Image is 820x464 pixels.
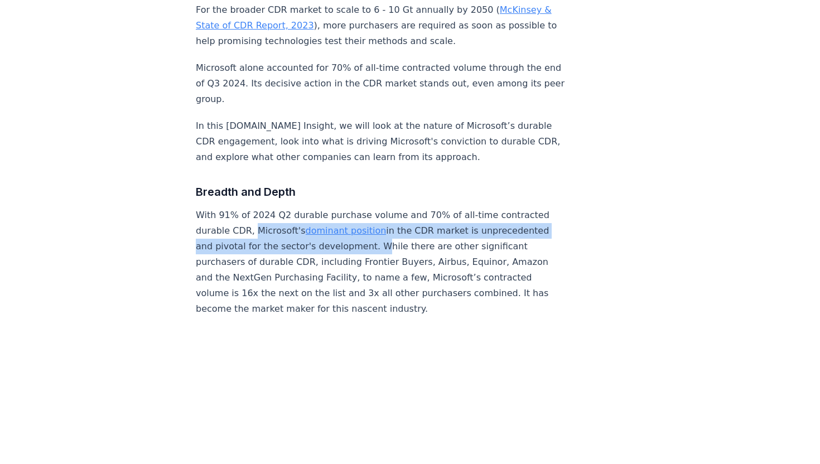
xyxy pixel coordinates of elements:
p: In this [DOMAIN_NAME] Insight, we will look at the nature of Microsoft’s durable CDR engagement, ... [196,118,565,165]
p: Microsoft alone accounted for 70% of all-time contracted volume through the end of Q3 2024. Its d... [196,60,565,107]
p: With 91% of 2024 Q2 durable purchase volume and 70% of all-time contracted durable CDR, Microsoft... [196,207,565,317]
p: For the broader CDR market to scale to 6 - 10 Gt annually by 2050 ( ), more purchasers are requir... [196,2,565,49]
h3: Breadth and Depth [196,183,565,201]
a: dominant position [306,225,387,236]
